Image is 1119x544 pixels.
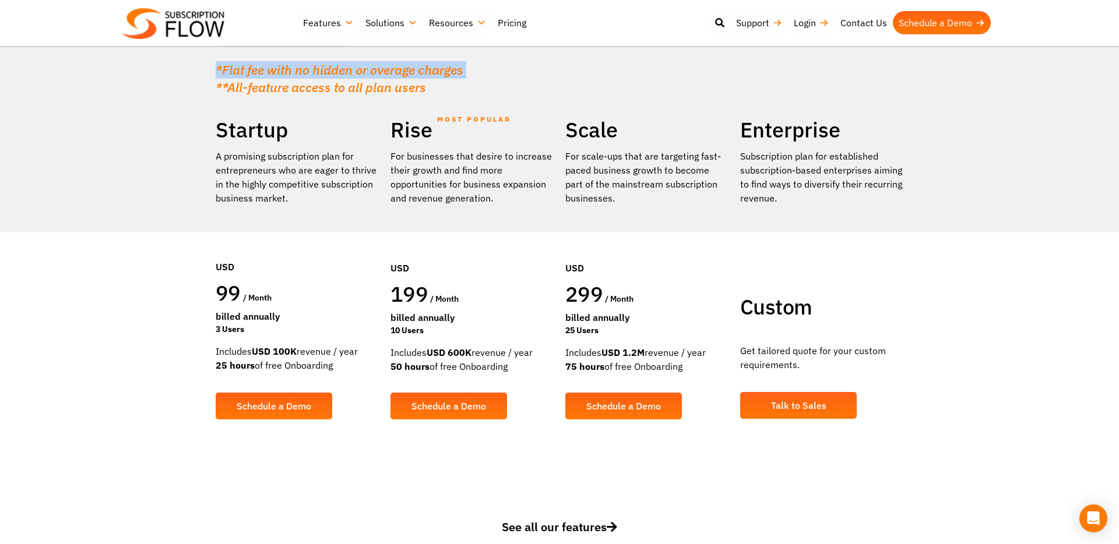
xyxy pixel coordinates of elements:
[297,11,360,34] a: Features
[427,347,471,358] strong: USD 600K
[565,393,682,419] a: Schedule a Demo
[893,11,991,34] a: Schedule a Demo
[243,292,272,303] span: / month
[390,280,428,308] span: 199
[360,11,423,34] a: Solutions
[565,345,729,373] div: Includes revenue / year of free Onboarding
[122,8,224,39] img: Subscriptionflow
[252,345,297,357] strong: USD 100K
[216,225,379,280] div: USD
[771,401,826,410] span: Talk to Sales
[565,361,604,372] strong: 75 hours
[423,11,492,34] a: Resources
[565,149,729,205] div: For scale-ups that are targeting fast-paced business growth to become part of the mainstream subs...
[390,361,430,372] strong: 50 hours
[565,226,729,281] div: USD
[237,401,311,411] span: Schedule a Demo
[216,149,379,205] p: A promising subscription plan for entrepreneurs who are eager to thrive in the highly competitive...
[390,345,554,373] div: Includes revenue / year of free Onboarding
[430,294,459,304] span: / month
[216,359,255,371] strong: 25 hours
[740,116,903,143] h2: Enterprise
[565,116,729,143] h2: Scale
[740,344,903,372] p: Get tailored quote for your custom requirements.
[216,309,379,323] div: Billed Annually
[492,11,532,34] a: Pricing
[390,310,554,324] div: Billed Annually
[740,149,903,205] p: Subscription plan for established subscription-based enterprises aiming to find ways to diversify...
[216,79,426,96] em: **All-feature access to all plan users
[601,347,645,358] strong: USD 1.2M
[216,279,241,306] span: 99
[502,519,617,535] span: See all our features
[390,324,554,337] div: 10 Users
[390,226,554,281] div: USD
[605,294,634,304] span: / month
[216,323,379,335] div: 3 Users
[740,392,857,419] a: Talk to Sales
[390,116,554,143] h2: Rise
[1079,504,1107,532] div: Open Intercom Messenger
[730,11,788,34] a: Support
[411,401,486,411] span: Schedule a Demo
[586,401,661,411] span: Schedule a Demo
[565,324,729,337] div: 25 Users
[390,393,507,419] a: Schedule a Demo
[216,116,379,143] h2: Startup
[437,106,511,133] span: MOST POPULAR
[835,11,893,34] a: Contact Us
[216,61,463,78] em: *Flat fee with no hidden or overage charges
[740,293,812,320] span: Custom
[216,393,332,419] a: Schedule a Demo
[565,280,603,308] span: 299
[788,11,835,34] a: Login
[565,310,729,324] div: Billed Annually
[390,149,554,205] div: For businesses that desire to increase their growth and find more opportunities for business expa...
[216,344,379,372] div: Includes revenue / year of free Onboarding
